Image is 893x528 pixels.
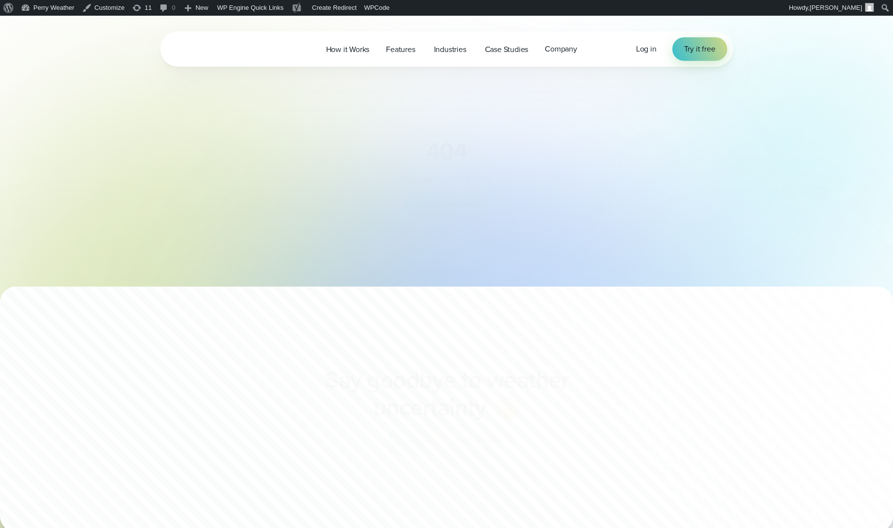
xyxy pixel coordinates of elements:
[810,4,862,11] span: [PERSON_NAME]
[386,44,415,55] span: Features
[318,39,378,59] a: How it Works
[672,37,727,61] a: Try it free
[477,39,537,59] a: Case Studies
[684,43,715,55] span: Try it free
[326,44,370,55] span: How it Works
[636,43,657,54] span: Log in
[636,43,657,55] a: Log in
[434,44,466,55] span: Industries
[545,43,577,55] span: Company
[485,44,529,55] span: Case Studies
